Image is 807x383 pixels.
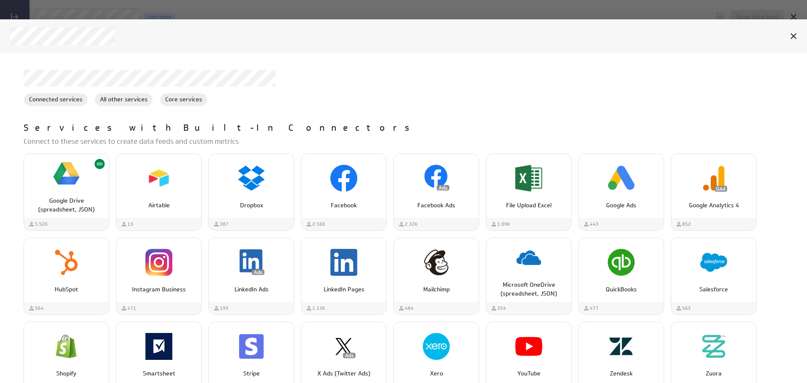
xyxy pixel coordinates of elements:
[160,95,207,104] span: Core services
[125,369,193,378] p: Smartsheet
[700,333,727,360] img: image4423575943840384174.png
[590,221,599,228] span: 443
[608,333,635,360] img: image363714890803161923.png
[53,333,80,360] img: image8826962824540305007.png
[495,201,562,210] p: File Upload Excel
[497,305,506,312] span: 354
[403,201,470,210] p: Facebook Ads
[486,238,572,315] div: Microsoft OneDrive (spreadsheet, JSON)
[95,93,153,106] div: All other services
[127,221,133,228] span: 13
[671,153,757,231] div: Google Analytics 4
[35,221,48,228] span: 5.52K
[515,333,542,360] img: image7114667537295097211.png
[700,165,727,192] img: image6502031566950861830.png
[403,285,470,294] p: Mailchimp
[515,244,542,271] img: image2781635771185835885.png
[423,333,450,360] img: image3155776258136118639.png
[700,249,727,276] img: image1915121390589644725.png
[393,153,479,231] div: Facebook Ads
[578,153,664,231] div: Google Ads
[608,249,635,276] img: image5502353411254158712.png
[213,221,229,228] div: Used by 387 customers
[393,238,479,315] div: Mailchimp
[28,305,44,312] div: Used by 564 customers
[398,221,418,228] div: Used by 2,321 customers
[145,165,172,192] img: image9156438501376889142.png
[423,249,450,276] img: image1629079199996430842.png
[121,305,136,312] div: Used by 471 customers
[405,305,414,312] span: 484
[218,369,285,378] p: Stripe
[680,369,747,378] p: Zuora
[423,165,450,192] img: image2754833655435752804.png
[125,201,193,210] p: Airtable
[497,221,510,228] span: 1.09K
[238,249,265,276] img: image1858912082062294012.png
[608,165,635,192] img: image8417636050194330799.png
[24,122,418,135] p: Services with Built-In Connectors
[33,285,100,294] p: HubSpot
[588,285,655,294] p: QuickBooks
[495,280,562,298] p: Microsoft OneDrive (spreadsheet, JSON)
[583,305,599,312] div: Used by 477 customers
[24,136,790,147] p: Connect to these services to create data feeds and custom metrics
[145,333,172,360] img: image539442403354865658.png
[310,369,377,378] p: X Ads (Twitter Ads)
[125,285,193,294] p: Instagram Business
[238,165,265,192] img: image4311023796963959761.png
[306,221,325,228] div: Used by 2,559 customers
[588,369,655,378] p: Zendesk
[682,305,691,312] span: 565
[28,221,48,228] div: Used by 5,518 customers
[301,238,387,315] div: LinkedIn Pages
[33,196,100,214] p: Google Drive (spreadsheet, JSON)
[330,249,357,276] img: image1927158031853539236.png
[590,305,599,312] span: 477
[491,221,510,228] div: Used by 1,092 customers
[116,153,202,231] div: Airtable
[24,238,109,315] div: HubSpot
[208,238,294,315] div: LinkedIn Ads
[208,153,294,231] div: Dropbox
[96,161,103,167] svg: Connected
[301,153,387,231] div: Facebook
[675,305,691,312] div: Used by 565 customers
[213,305,229,312] div: Used by 195 customers
[238,333,265,360] img: image2139931164255356453.png
[486,153,572,231] div: File Upload Excel
[495,369,562,378] p: YouTube
[116,238,202,315] div: Instagram Business
[398,305,414,312] div: Used by 484 customers
[121,221,133,228] div: Used by 13 customers
[405,221,418,228] span: 2.32K
[306,305,325,312] div: Used by 1,128 customers
[33,369,100,378] p: Shopify
[330,165,357,192] img: image729517258887019810.png
[53,160,80,187] img: image6554840226126694000.png
[53,249,80,276] img: image4788249492605619304.png
[145,249,172,276] img: image9173415954662449888.png
[515,165,542,192] img: image8568443328629550135.png
[680,201,747,210] p: Google Analytics 4
[403,369,470,378] p: Xero
[786,29,801,43] div: Cancel
[220,221,229,228] span: 387
[312,221,325,228] span: 2.56K
[675,221,691,228] div: Used by 852 customers
[160,93,208,106] div: Core services
[218,285,285,294] p: LinkedIn Ads
[218,201,285,210] p: Dropbox
[24,93,88,106] div: Connected services
[24,153,109,231] div: Google Drive (spreadsheet, JSON)
[312,305,325,312] span: 1.13K
[127,305,136,312] span: 471
[35,305,44,312] span: 564
[310,285,377,294] p: LinkedIn Pages
[220,305,229,312] span: 195
[310,201,377,210] p: Facebook
[95,95,153,104] span: All other services
[588,201,655,210] p: Google Ads
[330,333,357,360] img: image6723068961370721886.png
[671,238,757,315] div: Salesforce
